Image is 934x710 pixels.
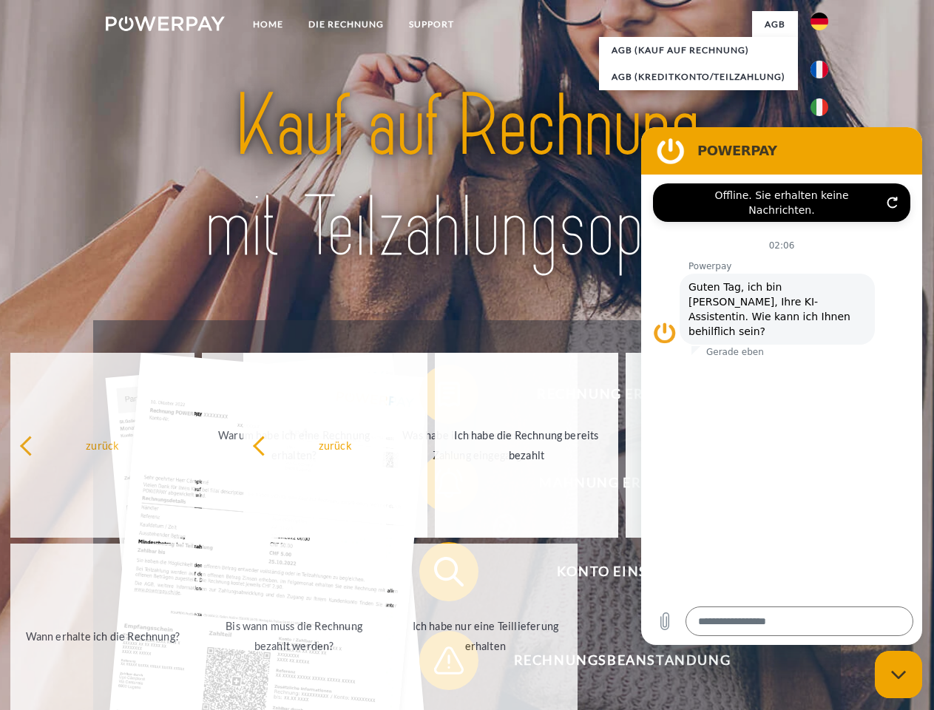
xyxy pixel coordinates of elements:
[811,98,828,116] img: it
[641,127,922,645] iframe: Messaging-Fenster
[19,626,186,646] div: Wann erhalte ich die Rechnung?
[441,542,803,601] span: Konto einsehen
[19,435,186,455] div: zurück
[240,11,296,38] a: Home
[419,631,804,690] button: Rechnungsbeanstandung
[875,651,922,698] iframe: Schaltfläche zum Öffnen des Messaging-Fensters; Konversation läuft
[811,61,828,78] img: fr
[141,71,793,283] img: title-powerpay_de.svg
[211,425,377,465] div: Warum habe ich eine Rechnung erhalten?
[106,16,225,31] img: logo-powerpay-white.svg
[419,542,804,601] button: Konto einsehen
[211,616,377,656] div: Bis wann muss die Rechnung bezahlt werden?
[396,11,467,38] a: SUPPORT
[599,37,798,64] a: AGB (Kauf auf Rechnung)
[402,616,569,656] div: Ich habe nur eine Teillieferung erhalten
[444,425,610,465] div: Ich habe die Rechnung bereits bezahlt
[752,11,798,38] a: agb
[599,64,798,90] a: AGB (Kreditkonto/Teilzahlung)
[441,631,803,690] span: Rechnungsbeanstandung
[252,435,419,455] div: zurück
[296,11,396,38] a: DIE RECHNUNG
[634,425,801,465] div: [PERSON_NAME] wurde retourniert
[811,13,828,30] img: de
